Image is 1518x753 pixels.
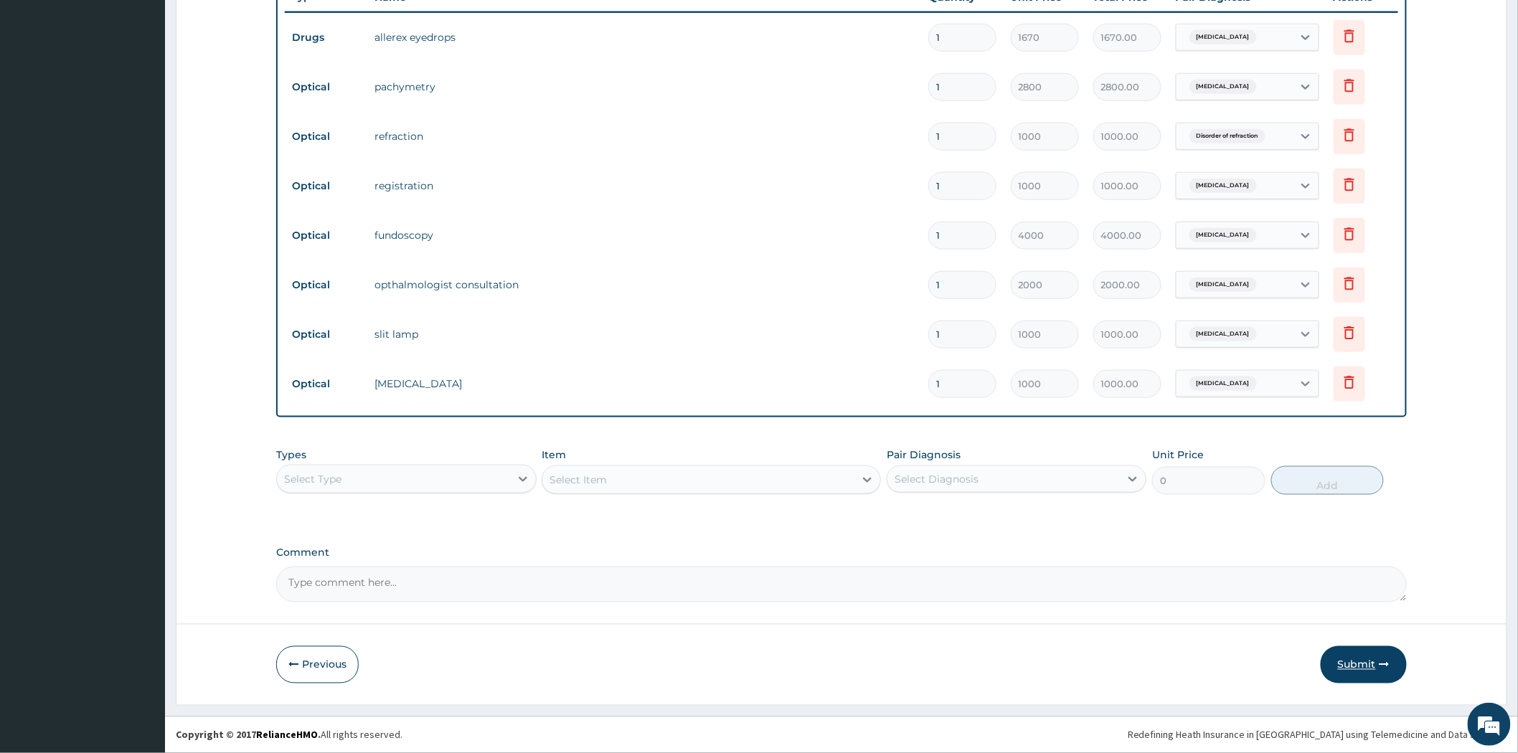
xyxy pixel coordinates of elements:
[276,449,306,461] label: Types
[285,222,367,249] td: Optical
[1189,327,1257,341] span: [MEDICAL_DATA]
[285,272,367,298] td: Optical
[285,371,367,397] td: Optical
[1189,376,1257,391] span: [MEDICAL_DATA]
[276,546,1407,559] label: Comment
[27,72,58,108] img: d_794563401_company_1708531726252_794563401
[285,74,367,100] td: Optical
[367,320,921,349] td: slit lamp
[285,173,367,199] td: Optical
[1152,447,1204,462] label: Unit Price
[235,7,270,42] div: Minimize live chat window
[1321,646,1407,683] button: Submit
[176,729,321,742] strong: Copyright © 2017 .
[276,646,359,683] button: Previous
[165,716,1518,753] footer: All rights reserved.
[1128,728,1507,742] div: Redefining Heath Insurance in [GEOGRAPHIC_DATA] using Telemedicine and Data Science!
[367,369,921,398] td: [MEDICAL_DATA]
[75,80,241,99] div: Chat with us now
[1189,278,1257,292] span: [MEDICAL_DATA]
[542,447,566,462] label: Item
[285,321,367,348] td: Optical
[83,181,198,326] span: We're online!
[887,447,961,462] label: Pair Diagnosis
[1189,129,1265,143] span: Disorder of refraction
[1189,30,1257,44] span: [MEDICAL_DATA]
[256,729,318,742] a: RelianceHMO
[367,270,921,299] td: opthalmologist consultation
[1189,228,1257,242] span: [MEDICAL_DATA]
[367,122,921,151] td: refraction
[367,171,921,200] td: registration
[1189,80,1257,94] span: [MEDICAL_DATA]
[367,23,921,52] td: allerex eyedrops
[367,72,921,101] td: pachymetry
[1189,179,1257,193] span: [MEDICAL_DATA]
[7,392,273,442] textarea: Type your message and hit 'Enter'
[285,123,367,150] td: Optical
[285,24,367,51] td: Drugs
[895,472,979,486] div: Select Diagnosis
[1271,466,1385,495] button: Add
[284,472,341,486] div: Select Type
[367,221,921,250] td: fundoscopy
